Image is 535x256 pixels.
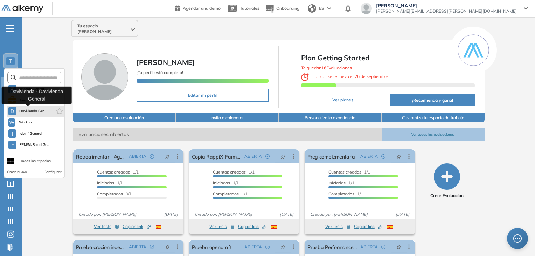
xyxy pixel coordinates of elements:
span: FEMSA Salud Ge... [19,142,49,148]
span: Copiar link [238,223,266,230]
img: ESP [387,225,393,229]
img: arrow [327,7,331,10]
img: Logo [1,5,43,13]
span: Iniciadas [328,180,346,186]
span: Tu espacio [PERSON_NAME] [77,23,129,34]
span: pushpin [165,244,170,250]
span: D [11,108,14,114]
div: Davivienda - Davivienda General [2,86,72,104]
button: pushpin [160,241,175,252]
span: Jobinf General [19,131,42,136]
span: ABIERTA [244,153,262,160]
span: 1/1 [328,191,363,196]
span: Completados [328,191,354,196]
span: Plan Getting Started [301,53,474,63]
span: Agendar una demo [183,6,221,11]
span: Onboarding [276,6,299,11]
a: Retroalimentar - Agente AI - Prueba [76,149,126,163]
span: pushpin [280,154,285,159]
button: Ver tests [94,222,119,231]
span: Crear Evaluación [430,193,464,199]
img: world [308,4,316,13]
button: Personaliza la experiencia [279,113,382,122]
span: Te quedan Evaluaciones [301,65,352,70]
span: Cuentas creadas [328,169,361,175]
span: Iniciadas [213,180,230,186]
button: pushpin [275,151,291,162]
span: 1/1 [97,169,139,175]
span: ABIERTA [129,244,146,250]
span: ¡ Tu plan se renueva el ! [301,74,391,79]
img: clock-svg [301,73,309,81]
span: ABIERTA [244,244,262,250]
img: ESP [271,225,277,229]
span: check-circle [381,245,385,249]
button: Copiar link [238,222,266,231]
a: Prueba Performance alta [307,240,357,254]
span: Completados [213,191,239,196]
span: 1/1 [213,169,255,175]
span: 1/1 [97,180,123,186]
a: Preg complementaria [307,149,355,163]
b: 16 [321,65,326,70]
span: [DATE] [161,211,181,217]
span: Evaluaciones abiertas [73,128,382,141]
span: check-circle [150,154,154,159]
button: Ver tests [325,222,350,231]
span: [DATE] [393,211,412,217]
a: Copia RappiX_Farmers [192,149,242,163]
span: [PERSON_NAME] [137,58,195,67]
span: pushpin [280,244,285,250]
button: ¡Recomienda y gana! [390,94,474,106]
button: pushpin [391,241,407,252]
span: pushpin [165,154,170,159]
button: Copiar link [354,222,382,231]
b: 26 de septiembre [354,74,390,79]
span: check-circle [381,154,385,159]
span: Copiar link [354,223,382,230]
button: Editar mi perfil [137,89,269,102]
span: Davivienda Gen... [19,108,47,114]
button: pushpin [160,151,175,162]
span: 1/1 [328,169,370,175]
i: - [6,28,14,29]
span: pushpin [396,244,401,250]
button: Ver tests [209,222,235,231]
span: check-circle [150,245,154,249]
span: Cuentas creadas [97,169,130,175]
span: check-circle [265,245,270,249]
button: Ver todas las evaluaciones [382,128,485,141]
span: [DATE] [277,211,296,217]
span: Iniciadas [97,180,114,186]
button: Configurar [44,169,62,175]
button: Crea una evaluación [73,113,176,122]
button: Onboarding [265,1,299,16]
span: [PERSON_NAME][EMAIL_ADDRESS][PERSON_NAME][DOMAIN_NAME] [376,8,517,14]
span: T [9,58,12,64]
button: pushpin [275,241,291,252]
span: pushpin [396,154,401,159]
span: 0/1 [97,191,132,196]
span: 1/1 [213,191,248,196]
span: ¡Tu perfil está completo! [137,70,183,75]
span: ABIERTA [360,153,378,160]
span: Tutoriales [240,6,259,11]
span: Creado por: [PERSON_NAME] [307,211,370,217]
a: Prueba opendraft [192,240,232,254]
span: J [12,131,13,136]
button: Invita a colaborar [176,113,279,122]
span: 1/1 [328,180,354,186]
a: Agendar una demo [175,4,221,12]
span: F [11,142,14,148]
span: Workon [18,120,33,125]
span: Completados [97,191,123,196]
button: Ver planes [301,94,384,106]
button: Crear nuevo [7,169,27,175]
span: check-circle [265,154,270,159]
span: message [513,234,522,243]
span: Creado por: [PERSON_NAME] [192,211,255,217]
img: ESP [156,225,161,229]
span: ABIERTA [129,153,146,160]
span: Creado por: [PERSON_NAME] [76,211,139,217]
a: Prueba cracion indexes [76,240,126,254]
